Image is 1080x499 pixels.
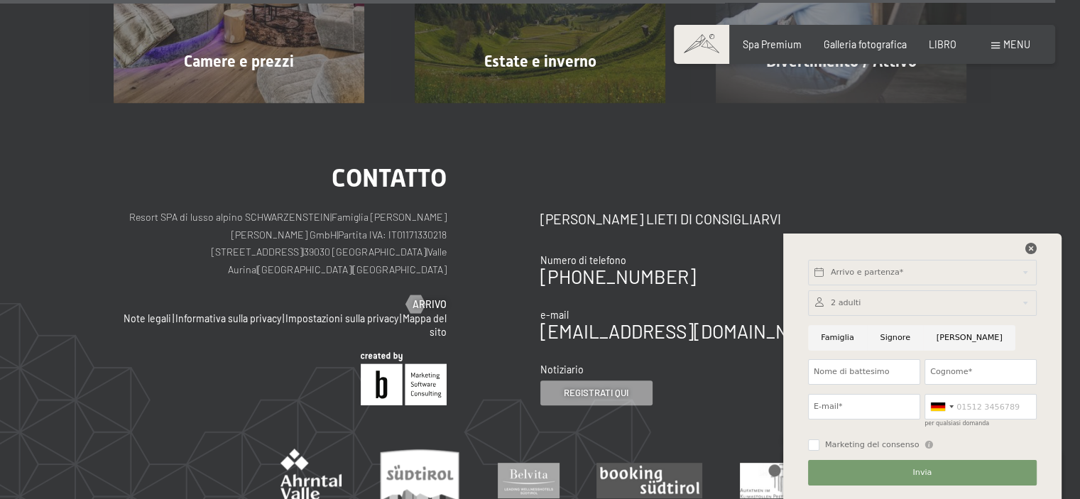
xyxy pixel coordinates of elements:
[337,229,338,241] font: |
[304,246,426,258] font: 39030 [GEOGRAPHIC_DATA]
[540,211,781,227] font: [PERSON_NAME] lieti di consigliarvi
[413,298,447,310] font: Arrivo
[1003,38,1030,50] font: menu
[256,263,258,275] font: |
[484,53,596,70] font: Estate e inverno
[929,38,956,50] a: LIBRO
[351,263,353,275] font: |
[540,254,626,266] font: Numero di telefono
[403,312,447,339] a: Mappa del sito
[332,163,447,192] font: contatto
[925,395,958,419] div: Germania (Germania): +49
[564,387,628,398] font: Registrati qui
[400,312,401,324] font: |
[743,38,802,50] a: Spa Premium
[258,263,351,275] font: [GEOGRAPHIC_DATA]
[212,246,302,258] font: [STREET_ADDRESS]
[338,229,447,241] font: Partita IVA: IT01171330218
[332,211,447,223] font: Famiglia [PERSON_NAME]
[808,460,1037,486] button: Invia
[175,312,281,324] a: Informativa sulla privacy
[540,320,831,342] a: [EMAIL_ADDRESS][DOMAIN_NAME]
[285,312,398,324] a: Impostazioni sulla privacy
[924,394,1037,420] input: 01512 3456789
[283,312,284,324] font: |
[825,440,920,449] font: Marketing del consenso
[361,352,447,405] img: Brandnamic GmbH | Soluzioni leader per l'ospitalità
[173,312,174,324] font: |
[129,211,330,223] font: Resort SPA di lusso alpino SCHWARZENSTEIN
[330,211,332,223] font: |
[540,265,696,287] a: [PHONE_NUMBER]
[184,53,294,70] font: Camere e prezzi
[540,309,569,321] font: e-mail
[353,263,447,275] font: [GEOGRAPHIC_DATA]
[406,297,447,312] a: Arrivo
[124,312,171,324] a: Note legali
[540,363,584,375] font: Notiziario
[231,229,337,241] font: [PERSON_NAME] GmbH
[426,246,427,258] font: |
[302,246,304,258] font: |
[824,38,907,50] a: Galleria fotografica
[924,420,989,427] font: per qualsiasi domanda
[912,468,932,477] font: Invia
